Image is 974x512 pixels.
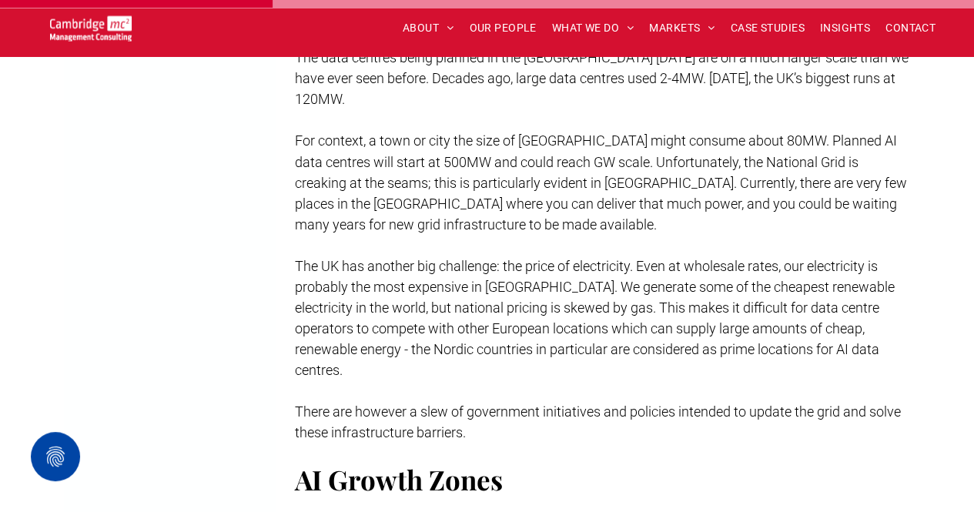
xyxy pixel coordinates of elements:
[544,16,642,40] a: WHAT WE DO
[878,16,943,40] a: CONTACT
[295,49,909,107] span: The data centres being planned in the [GEOGRAPHIC_DATA] [DATE] are on a much larger scale than we...
[461,16,544,40] a: OUR PEOPLE
[812,16,878,40] a: INSIGHTS
[723,16,812,40] a: CASE STUDIES
[295,460,503,497] span: AI Growth Zones
[295,257,895,377] span: The UK has another big challenge: the price of electricity. Even at wholesale rates, our electric...
[641,16,722,40] a: MARKETS
[295,403,901,440] span: There are however a slew of government initiatives and policies intended to update the grid and s...
[295,132,907,232] span: For context, a town or city the size of [GEOGRAPHIC_DATA] might consume about 80MW. Planned AI da...
[395,16,462,40] a: ABOUT
[50,15,132,41] img: Go to Homepage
